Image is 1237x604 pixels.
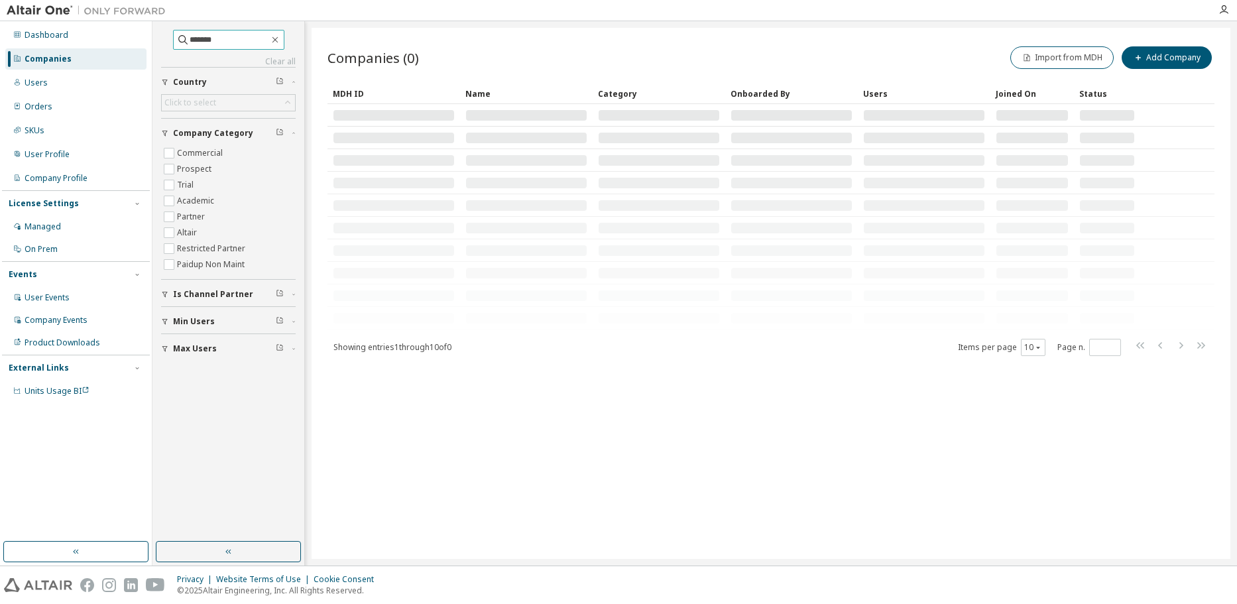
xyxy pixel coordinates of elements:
[1010,46,1114,69] button: Import from MDH
[173,316,215,327] span: Min Users
[25,173,88,184] div: Company Profile
[80,578,94,592] img: facebook.svg
[173,343,217,354] span: Max Users
[102,578,116,592] img: instagram.svg
[177,585,382,596] p: © 2025 Altair Engineering, Inc. All Rights Reserved.
[161,68,296,97] button: Country
[173,77,207,88] span: Country
[161,307,296,336] button: Min Users
[598,83,720,104] div: Category
[164,97,216,108] div: Click to select
[25,125,44,136] div: SKUs
[1024,342,1042,353] button: 10
[276,316,284,327] span: Clear filter
[25,78,48,88] div: Users
[25,315,88,326] div: Company Events
[124,578,138,592] img: linkedin.svg
[177,193,217,209] label: Academic
[162,95,295,111] div: Click to select
[333,341,451,353] span: Showing entries 1 through 10 of 0
[327,48,419,67] span: Companies (0)
[333,83,455,104] div: MDH ID
[25,385,89,396] span: Units Usage BI
[25,221,61,232] div: Managed
[161,334,296,363] button: Max Users
[731,83,853,104] div: Onboarded By
[25,244,58,255] div: On Prem
[177,209,207,225] label: Partner
[276,289,284,300] span: Clear filter
[177,145,225,161] label: Commercial
[177,161,214,177] label: Prospect
[177,257,247,272] label: Paidup Non Maint
[161,280,296,309] button: Is Channel Partner
[9,198,79,209] div: License Settings
[1057,339,1121,356] span: Page n.
[1122,46,1212,69] button: Add Company
[146,578,165,592] img: youtube.svg
[7,4,172,17] img: Altair One
[25,149,70,160] div: User Profile
[996,83,1069,104] div: Joined On
[9,363,69,373] div: External Links
[25,30,68,40] div: Dashboard
[25,101,52,112] div: Orders
[465,83,587,104] div: Name
[177,177,196,193] label: Trial
[9,269,37,280] div: Events
[25,337,100,348] div: Product Downloads
[276,77,284,88] span: Clear filter
[25,54,72,64] div: Companies
[177,574,216,585] div: Privacy
[177,225,200,241] label: Altair
[4,578,72,592] img: altair_logo.svg
[216,574,314,585] div: Website Terms of Use
[276,128,284,139] span: Clear filter
[276,343,284,354] span: Clear filter
[314,574,382,585] div: Cookie Consent
[958,339,1045,356] span: Items per page
[863,83,985,104] div: Users
[161,56,296,67] a: Clear all
[1079,83,1135,104] div: Status
[177,241,248,257] label: Restricted Partner
[161,119,296,148] button: Company Category
[173,289,253,300] span: Is Channel Partner
[173,128,253,139] span: Company Category
[25,292,70,303] div: User Events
